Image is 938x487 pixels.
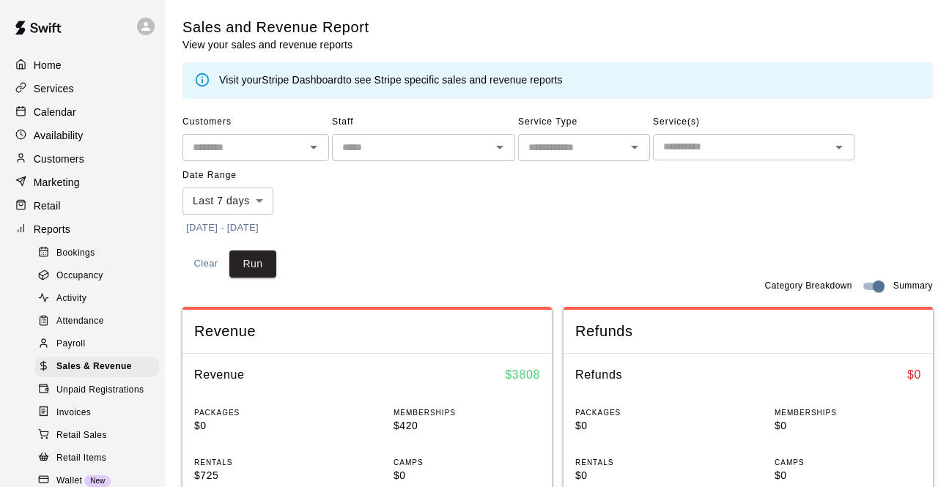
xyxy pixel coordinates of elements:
h5: Sales and Revenue Report [182,18,369,37]
span: Service Type [518,111,650,134]
div: Unpaid Registrations [35,380,159,401]
a: Sales & Revenue [35,356,165,379]
span: Bookings [56,246,95,261]
button: Open [303,137,324,157]
a: Availability [12,124,153,146]
a: Stripe Dashboard [262,74,343,86]
span: Occupancy [56,269,103,283]
div: Attendance [35,311,159,332]
p: $0 [775,418,921,434]
a: Occupancy [35,264,165,287]
a: Invoices [35,401,165,424]
span: Unpaid Registrations [56,383,144,398]
span: Revenue [194,321,540,341]
span: Activity [56,291,86,306]
a: Calendar [12,101,153,123]
p: Marketing [34,175,80,190]
span: Attendance [56,314,104,329]
div: Visit your to see Stripe specific sales and revenue reports [219,73,563,89]
p: $0 [575,468,722,483]
div: Invoices [35,403,159,423]
span: Customers [182,111,329,134]
p: MEMBERSHIPS [775,407,921,418]
div: Activity [35,289,159,309]
button: Open [624,137,645,157]
a: Bookings [35,242,165,264]
p: Calendar [34,105,76,119]
p: CAMPS [394,457,540,468]
p: $0 [575,418,722,434]
a: Home [12,54,153,76]
p: Services [34,81,74,96]
span: Invoices [56,406,91,420]
a: Attendance [35,311,165,333]
p: View your sales and revenue reports [182,37,369,52]
h6: $ 3808 [505,365,540,384]
a: Payroll [35,333,165,356]
p: Retail [34,198,61,213]
p: MEMBERSHIPS [394,407,540,418]
span: New [84,477,111,485]
h6: $ 0 [907,365,921,384]
span: Refunds [575,321,921,341]
a: Reports [12,218,153,240]
h6: Revenue [194,365,245,384]
p: RENTALS [575,457,722,468]
div: Last 7 days [182,187,273,215]
span: Staff [332,111,515,134]
a: Customers [12,148,153,170]
a: Unpaid Registrations [35,379,165,401]
span: Payroll [56,337,85,352]
p: RENTALS [194,457,341,468]
span: Retail Items [56,451,106,466]
span: Category Breakdown [765,279,852,294]
p: Home [34,58,62,73]
p: PACKAGES [194,407,341,418]
p: PACKAGES [575,407,722,418]
div: Retail Items [35,448,159,469]
span: Sales & Revenue [56,360,132,374]
p: Availability [34,128,84,143]
a: Retail Items [35,447,165,469]
p: $420 [394,418,540,434]
a: Activity [35,288,165,311]
button: Run [229,250,276,278]
div: Occupancy [35,266,159,286]
span: Service(s) [653,111,854,134]
span: Summary [893,279,933,294]
button: Open [829,137,849,157]
h6: Refunds [575,365,622,384]
p: Customers [34,152,84,166]
p: CAMPS [775,457,921,468]
a: Services [12,78,153,100]
button: [DATE] - [DATE] [182,217,262,239]
p: $725 [194,468,341,483]
a: Retail [12,195,153,217]
button: Clear [182,250,229,278]
p: $0 [775,468,921,483]
span: Date Range [182,164,311,187]
div: Sales & Revenue [35,357,159,377]
p: $0 [394,468,540,483]
button: Open [490,137,510,157]
span: Retail Sales [56,428,107,443]
p: Reports [34,222,70,237]
a: Marketing [12,171,153,193]
div: Retail Sales [35,425,159,446]
a: Retail Sales [35,424,165,447]
div: Bookings [35,243,159,264]
p: $0 [194,418,341,434]
div: Payroll [35,334,159,354]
